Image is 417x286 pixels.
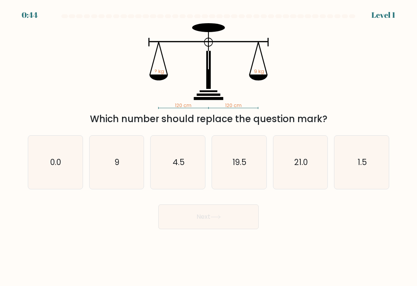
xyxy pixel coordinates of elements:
tspan: ? kg [154,68,164,75]
button: Next [158,204,259,229]
div: Level 1 [371,9,395,21]
text: 19.5 [233,157,247,168]
text: 0.0 [51,157,61,168]
div: 0:44 [22,9,38,21]
text: 1.5 [358,157,367,168]
text: 4.5 [173,157,185,168]
text: 9 [115,157,119,168]
tspan: 9 kg [254,68,264,75]
tspan: 120 cm [225,102,242,109]
text: 21.0 [294,157,308,168]
div: Which number should replace the question mark? [32,112,385,126]
tspan: 120 cm [175,102,192,109]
